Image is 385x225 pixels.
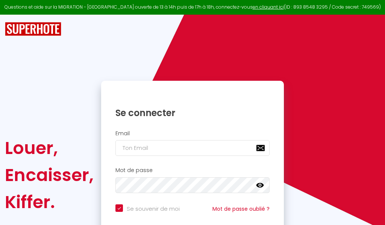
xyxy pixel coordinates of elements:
div: Kiffer. [5,189,94,216]
div: Encaisser, [5,162,94,189]
h2: Email [115,130,270,137]
img: SuperHote logo [5,22,61,36]
h1: Se connecter [115,107,270,119]
a: en cliquant ici [253,4,284,10]
h2: Mot de passe [115,167,270,174]
div: Louer, [5,134,94,162]
input: Ton Email [115,140,270,156]
a: Mot de passe oublié ? [212,205,270,213]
